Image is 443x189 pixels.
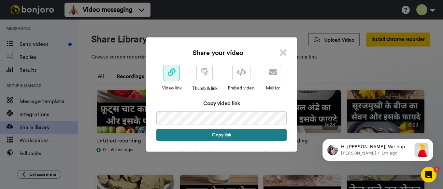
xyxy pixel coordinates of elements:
h1: Share your video [193,48,243,58]
span: 1 [434,167,439,172]
div: Copy video link [156,100,287,107]
div: Embed video [228,85,255,91]
div: Video link [162,85,182,91]
div: Thumb & link [192,85,218,92]
iframe: Intercom live chat [421,167,436,182]
div: Mailto: [265,85,281,91]
button: Copy link [156,129,287,141]
iframe: Intercom notifications message [313,126,443,171]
